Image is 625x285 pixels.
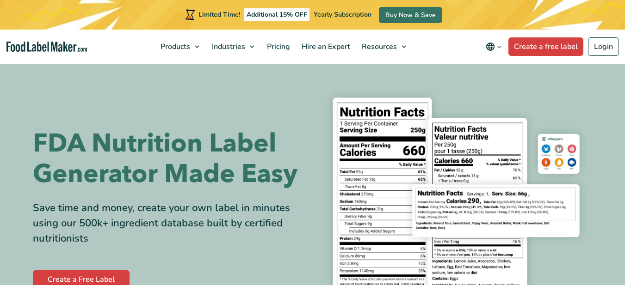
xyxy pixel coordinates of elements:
span: Industries [209,42,246,52]
a: Pricing [261,30,294,64]
span: Products [158,42,191,52]
h1: FDA Nutrition Label Generator Made Easy [33,128,306,189]
a: Create a free label [508,37,583,56]
span: Limited Time! [198,10,240,19]
span: Resources [359,42,398,52]
span: Yearly Subscription [314,10,371,19]
a: Hire an Expert [296,30,354,64]
span: Additional 15% OFF [244,8,309,21]
a: Industries [206,30,259,64]
a: Food Label Maker homepage [6,42,87,52]
span: Pricing [264,42,291,52]
button: Change language [479,37,508,56]
span: Hire an Expert [299,42,351,52]
div: Save time and money, create your own label in minutes using our 500k+ ingredient database built b... [33,200,306,246]
a: Login [588,37,619,56]
a: Products [155,30,204,64]
a: Resources [356,30,411,64]
a: Buy Now & Save [379,7,442,23]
